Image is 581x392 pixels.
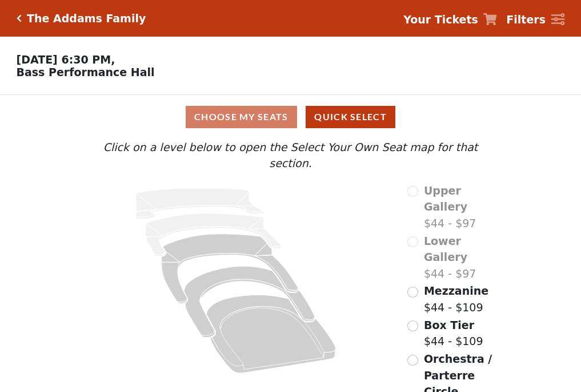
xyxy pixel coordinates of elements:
[424,319,474,331] span: Box Tier
[424,233,500,282] label: $44 - $97
[424,183,500,232] label: $44 - $97
[81,139,500,172] p: Click on a level below to open the Select Your Own Seat map for that section.
[306,106,395,128] button: Quick Select
[146,213,281,256] path: Lower Gallery - Seats Available: 0
[403,11,497,28] a: Your Tickets
[207,295,336,373] path: Orchestra / Parterre Circle - Seats Available: 210
[136,188,264,219] path: Upper Gallery - Seats Available: 0
[424,283,488,315] label: $44 - $109
[403,13,478,26] strong: Your Tickets
[424,184,467,213] span: Upper Gallery
[424,284,488,297] span: Mezzanine
[424,235,467,264] span: Lower Gallery
[17,14,22,22] a: Click here to go back to filters
[27,12,146,25] h5: The Addams Family
[506,11,564,28] a: Filters
[506,13,546,26] strong: Filters
[424,317,483,350] label: $44 - $109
